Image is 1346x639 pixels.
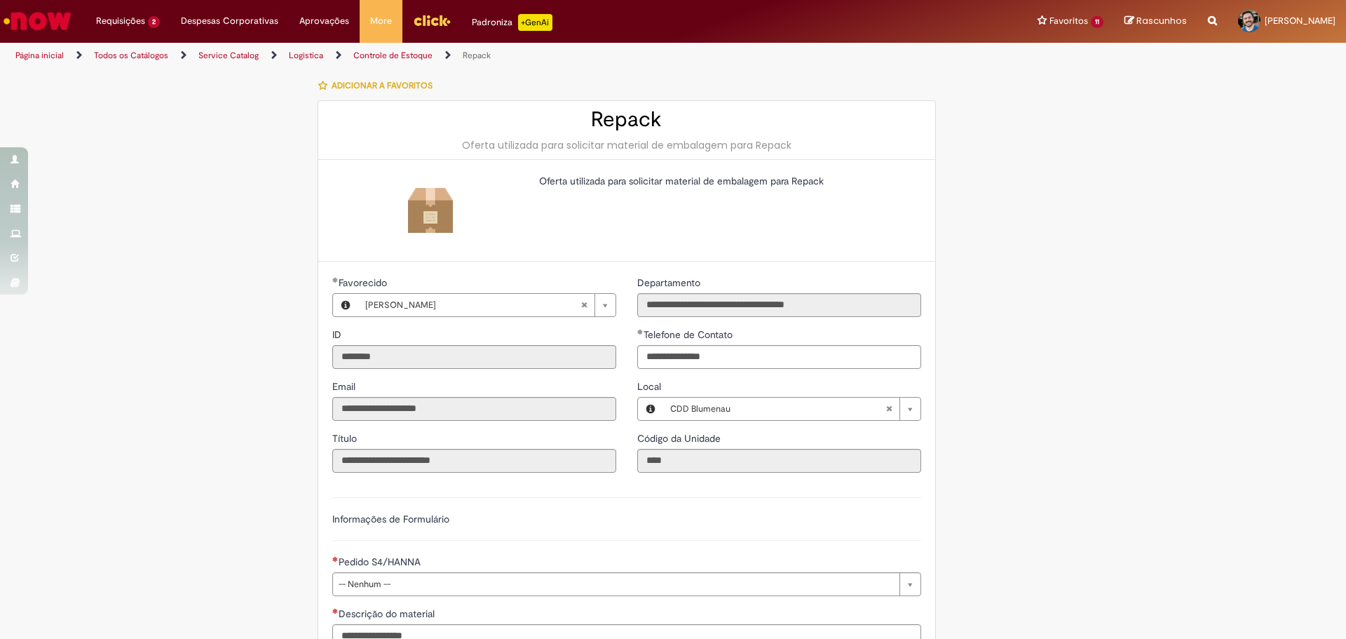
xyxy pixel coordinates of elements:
span: Somente leitura - Código da Unidade [637,432,723,445]
abbr: Limpar campo Favorecido [573,294,594,316]
span: Despesas Corporativas [181,14,278,28]
label: Somente leitura - Email [332,379,358,394]
span: Somente leitura - Email [332,380,358,393]
img: ServiceNow [1,7,74,35]
button: Favorecido, Visualizar este registro Renan Andre Farias [333,294,358,316]
button: Adicionar a Favoritos [318,71,440,100]
span: Somente leitura - Título [332,432,360,445]
div: Oferta utilizada para solicitar material de embalagem para Repack [332,138,921,152]
span: [PERSON_NAME] [365,294,580,316]
label: Somente leitura - Código da Unidade [637,431,723,445]
a: Todos os Catálogos [94,50,168,61]
div: Padroniza [472,14,552,31]
span: Somente leitura - Departamento [637,276,703,289]
abbr: Limpar campo Local [878,398,899,420]
h2: Repack [332,108,921,131]
a: Página inicial [15,50,64,61]
span: 11 [1091,16,1103,28]
span: CDD Blumenau [670,398,885,420]
label: Somente leitura - Departamento [637,276,703,290]
span: Aprovações [299,14,349,28]
label: Somente leitura - Título [332,431,360,445]
input: Título [332,449,616,473]
span: More [370,14,392,28]
span: [PERSON_NAME] [1265,15,1335,27]
span: Necessários - Favorecido [339,276,390,289]
span: Obrigatório Preenchido [637,329,644,335]
p: Oferta utilizada para solicitar material de embalagem para Repack [539,174,911,188]
span: Requisições [96,14,145,28]
img: click_logo_yellow_360x200.png [413,10,451,31]
a: Rascunhos [1124,15,1187,28]
input: Email [332,397,616,421]
span: Obrigatório Preenchido [332,277,339,283]
span: -- Nenhum -- [339,573,892,596]
label: Somente leitura - ID [332,328,344,342]
span: Telefone de Contato [644,328,735,341]
ul: Trilhas de página [11,43,887,69]
span: Adicionar a Favoritos [332,80,433,91]
span: Pedido S4/HANNA [339,556,423,568]
a: Service Catalog [198,50,259,61]
span: Necessários [332,556,339,562]
input: Código da Unidade [637,449,921,473]
button: Local, Visualizar este registro CDD Blumenau [638,398,663,420]
span: Necessários [332,608,339,614]
a: [PERSON_NAME]Limpar campo Favorecido [358,294,616,316]
input: Departamento [637,293,921,317]
a: Logistica [289,50,323,61]
span: Favoritos [1049,14,1088,28]
img: Repack [408,188,453,233]
input: ID [332,345,616,369]
a: Controle de Estoque [353,50,433,61]
span: 2 [148,16,160,28]
a: Repack [463,50,491,61]
span: Descrição do material [339,607,437,620]
input: Telefone de Contato [637,345,921,369]
span: Somente leitura - ID [332,328,344,341]
span: Local [637,380,664,393]
a: CDD BlumenauLimpar campo Local [663,398,920,420]
label: Informações de Formulário [332,513,449,525]
p: +GenAi [518,14,552,31]
span: Rascunhos [1136,14,1187,27]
